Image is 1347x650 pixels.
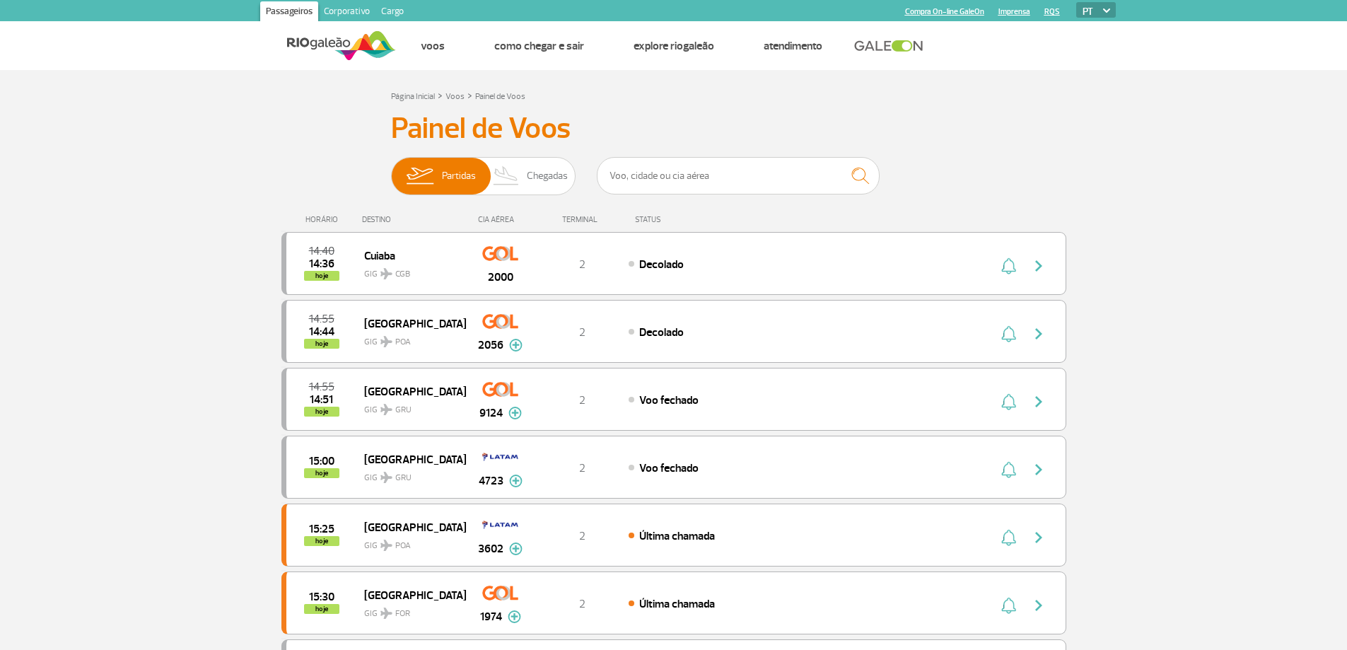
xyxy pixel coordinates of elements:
[905,7,984,16] a: Compra On-line GaleOn
[395,336,411,349] span: POA
[1001,393,1016,410] img: sino-painel-voo.svg
[304,604,339,614] span: hoje
[286,215,363,224] div: HORÁRIO
[438,87,443,103] a: >
[364,328,455,349] span: GIG
[1001,325,1016,342] img: sino-painel-voo.svg
[364,518,455,536] span: [GEOGRAPHIC_DATA]
[309,314,334,324] span: 2025-08-26 14:55:00
[764,39,822,53] a: Atendimento
[639,529,715,543] span: Última chamada
[445,91,465,102] a: Voos
[639,461,699,475] span: Voo fechado
[395,404,412,417] span: GRU
[380,608,392,619] img: destiny_airplane.svg
[309,592,334,602] span: 2025-08-26 15:30:00
[597,157,880,195] input: Voo, cidade ou cia aérea
[442,158,476,195] span: Partidas
[380,336,392,347] img: destiny_airplane.svg
[309,246,334,256] span: 2025-08-26 14:40:00
[1030,257,1047,274] img: seta-direita-painel-voo.svg
[1001,461,1016,478] img: sino-painel-voo.svg
[579,393,585,407] span: 2
[380,404,392,415] img: destiny_airplane.svg
[364,260,455,281] span: GIG
[1001,257,1016,274] img: sino-painel-voo.svg
[478,337,503,354] span: 2056
[380,472,392,483] img: destiny_airplane.svg
[488,269,513,286] span: 2000
[304,468,339,478] span: hoje
[579,257,585,272] span: 2
[380,540,392,551] img: destiny_airplane.svg
[362,215,465,224] div: DESTINO
[304,271,339,281] span: hoje
[639,393,699,407] span: Voo fechado
[628,215,743,224] div: STATUS
[1044,7,1060,16] a: RQS
[478,540,503,557] span: 3602
[509,542,523,555] img: mais-info-painel-voo.svg
[364,586,455,604] span: [GEOGRAPHIC_DATA]
[397,158,442,195] img: slider-embarque
[508,407,522,419] img: mais-info-painel-voo.svg
[998,7,1030,16] a: Imprensa
[309,259,334,269] span: 2025-08-26 14:36:00
[579,597,585,611] span: 2
[395,540,411,552] span: POA
[364,246,455,265] span: Cuiaba
[1001,529,1016,546] img: sino-painel-voo.svg
[509,475,523,487] img: mais-info-painel-voo.svg
[391,111,957,146] h3: Painel de Voos
[364,450,455,468] span: [GEOGRAPHIC_DATA]
[579,461,585,475] span: 2
[494,39,584,53] a: Como chegar e sair
[364,314,455,332] span: [GEOGRAPHIC_DATA]
[479,405,503,422] span: 9124
[1030,597,1047,614] img: seta-direita-painel-voo.svg
[579,529,585,543] span: 2
[364,464,455,484] span: GIG
[467,87,472,103] a: >
[304,407,339,417] span: hoje
[309,382,334,392] span: 2025-08-26 14:55:00
[395,268,410,281] span: CGB
[1030,461,1047,478] img: seta-direita-painel-voo.svg
[1001,597,1016,614] img: sino-painel-voo.svg
[380,268,392,279] img: destiny_airplane.svg
[395,608,410,620] span: FOR
[309,456,334,466] span: 2025-08-26 15:00:00
[364,532,455,552] span: GIG
[304,536,339,546] span: hoje
[364,382,455,400] span: [GEOGRAPHIC_DATA]
[639,597,715,611] span: Última chamada
[1030,393,1047,410] img: seta-direita-painel-voo.svg
[310,395,333,405] span: 2025-08-26 14:51:00
[318,1,375,24] a: Corporativo
[309,524,334,534] span: 2025-08-26 15:25:00
[475,91,525,102] a: Painel de Voos
[395,472,412,484] span: GRU
[309,327,334,337] span: 2025-08-26 14:44:00
[639,325,684,339] span: Decolado
[421,39,445,53] a: Voos
[391,91,435,102] a: Página Inicial
[639,257,684,272] span: Decolado
[527,158,568,195] span: Chegadas
[1030,529,1047,546] img: seta-direita-painel-voo.svg
[508,610,521,623] img: mais-info-painel-voo.svg
[509,339,523,352] img: mais-info-painel-voo.svg
[479,472,503,489] span: 4723
[465,215,536,224] div: CIA AÉREA
[480,608,502,625] span: 1974
[364,600,455,620] span: GIG
[634,39,714,53] a: Explore RIOgaleão
[486,158,527,195] img: slider-desembarque
[304,339,339,349] span: hoje
[375,1,409,24] a: Cargo
[536,215,628,224] div: TERMINAL
[579,325,585,339] span: 2
[364,396,455,417] span: GIG
[260,1,318,24] a: Passageiros
[1030,325,1047,342] img: seta-direita-painel-voo.svg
